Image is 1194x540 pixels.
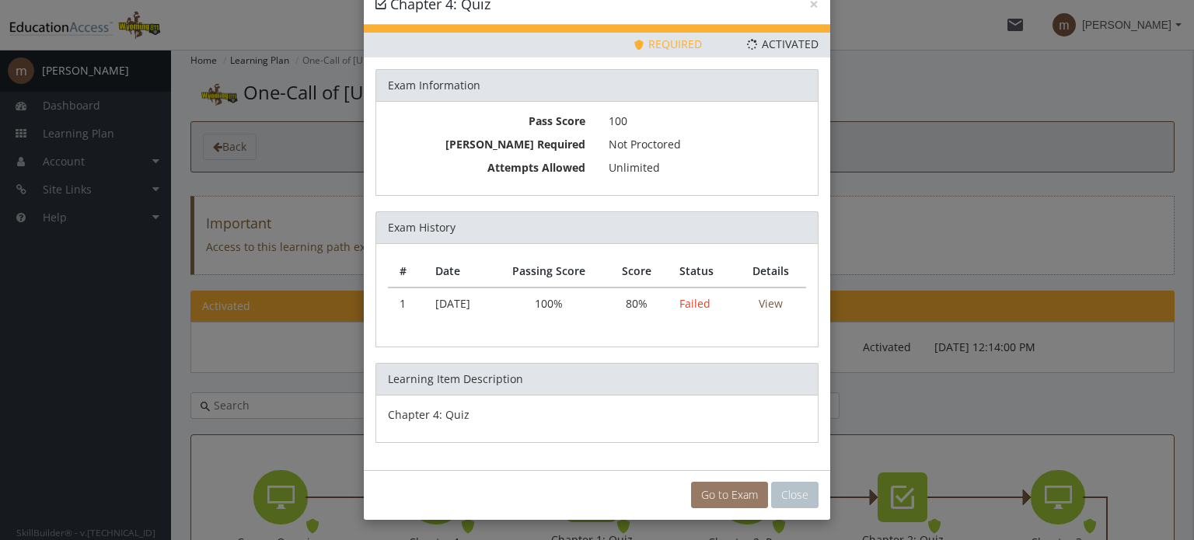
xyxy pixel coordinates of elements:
[759,296,783,311] a: View
[424,287,492,319] td: [DATE]
[424,256,492,287] th: Date
[626,296,648,311] span: 80%
[375,363,819,395] div: Learning Item Description
[609,113,806,129] p: 100
[668,256,735,287] th: Status
[492,256,606,287] th: Passing Score
[747,37,819,51] span: Activated
[735,256,806,287] th: Details
[668,287,735,319] td: Failed
[771,482,819,508] button: Close
[609,137,806,152] p: Not Proctored
[691,482,768,508] a: Go to Exam
[535,296,563,311] span: 100%
[487,160,585,175] strong: Attempts Allowed
[445,137,585,152] strong: [PERSON_NAME] Required
[609,160,806,176] p: Unlimited
[388,256,424,287] th: #
[388,220,456,235] span: Exam History
[529,113,585,128] strong: Pass Score
[388,78,480,92] span: Exam Information
[606,256,668,287] th: Score
[634,37,702,51] span: Required
[388,287,424,319] td: 1
[388,407,806,423] p: Chapter 4: Quiz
